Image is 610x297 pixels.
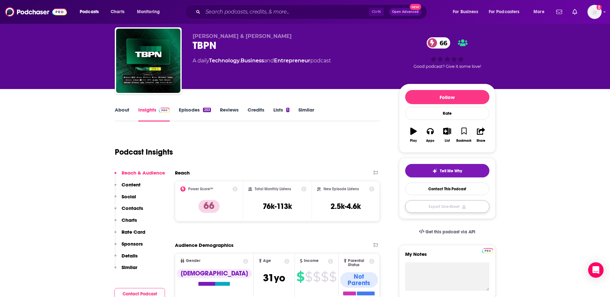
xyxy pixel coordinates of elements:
span: Parental Status [348,259,368,267]
div: Bookmark [456,139,471,143]
a: Charts [106,7,128,17]
input: Search podcasts, credits, & more... [203,7,369,17]
span: [PERSON_NAME] & [PERSON_NAME] [193,33,292,39]
span: More [533,7,544,16]
a: Reviews [220,107,239,122]
div: 253 [203,108,211,112]
div: Not Parents [340,272,378,288]
h1: Podcast Insights [115,147,173,157]
a: Entrepreneur [274,58,310,64]
button: Open AdvancedNew [389,8,422,16]
p: Reach & Audience [122,170,165,176]
a: Business [241,58,264,64]
div: Apps [426,139,434,143]
a: Credits [248,107,264,122]
p: Similar [122,264,137,270]
button: Sponsors [114,241,143,253]
span: Podcasts [80,7,99,16]
h2: Power Score™ [188,187,213,191]
h3: 2.5k-4.6k [331,202,361,211]
button: Details [114,253,138,265]
span: Charts [111,7,124,16]
a: Contact This Podcast [405,183,489,195]
a: Show notifications dropdown [570,6,580,17]
button: Social [114,194,136,205]
span: and [264,58,274,64]
button: open menu [132,7,168,17]
div: A daily podcast [193,57,331,65]
button: Similar [114,264,137,276]
h2: New Episode Listens [323,187,359,191]
h2: Audience Demographics [175,242,233,248]
p: Details [122,253,138,259]
span: $ [321,272,328,282]
span: 31 yo [263,272,285,284]
a: InsightsPodchaser Pro [138,107,170,122]
a: Similar [298,107,314,122]
span: Gender [186,259,200,263]
button: Follow [405,90,489,104]
button: Show profile menu [587,5,602,19]
img: User Profile [587,5,602,19]
a: Lists1 [273,107,289,122]
button: tell me why sparkleTell Me Why [405,164,489,177]
button: Play [405,123,422,147]
img: tell me why sparkle [432,168,437,174]
span: 66 [433,37,451,49]
a: TBPN [116,29,180,93]
img: Podchaser - Follow, Share and Rate Podcasts [5,6,67,18]
a: About [115,107,129,122]
div: [DEMOGRAPHIC_DATA] [177,269,252,278]
button: Export One-Sheet [405,200,489,213]
button: Contacts [114,205,143,217]
button: Apps [422,123,439,147]
div: 1 [286,108,289,112]
div: Share [477,139,485,143]
span: Monitoring [137,7,160,16]
div: Search podcasts, credits, & more... [191,4,433,19]
a: 66 [427,37,451,49]
a: Episodes253 [179,107,211,122]
button: List [439,123,455,147]
span: New [410,4,421,10]
button: Share [472,123,489,147]
span: Good podcast? Give it some love! [414,64,481,69]
button: open menu [485,7,529,17]
a: Get this podcast via API [414,224,481,240]
span: $ [305,272,312,282]
svg: Add a profile image [596,5,602,10]
span: Tell Me Why [440,168,462,174]
button: open menu [448,7,486,17]
button: Bookmark [456,123,472,147]
div: Open Intercom Messenger [588,262,604,278]
button: Rate Card [114,229,145,241]
p: Rate Card [122,229,145,235]
a: Pro website [482,247,493,253]
h3: 76k-113k [263,202,292,211]
span: Get this podcast via API [425,229,475,235]
p: Contacts [122,205,143,211]
span: For Business [453,7,478,16]
span: Ctrl K [369,8,384,16]
h2: Reach [175,170,190,176]
div: List [445,139,450,143]
span: $ [313,272,320,282]
button: open menu [75,7,107,17]
button: Charts [114,217,137,229]
a: Technology [209,58,240,64]
label: My Notes [405,251,489,262]
img: Podchaser Pro [482,248,493,253]
p: Sponsors [122,241,143,247]
p: Social [122,194,136,200]
div: Rate [405,107,489,120]
button: Content [114,182,141,194]
span: , [240,58,241,64]
span: Age [263,259,271,263]
span: Open Advanced [392,10,419,14]
span: $ [296,272,304,282]
span: Income [304,259,319,263]
p: Charts [122,217,137,223]
button: Reach & Audience [114,170,165,182]
h2: Total Monthly Listens [255,187,291,191]
p: Content [122,182,141,188]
